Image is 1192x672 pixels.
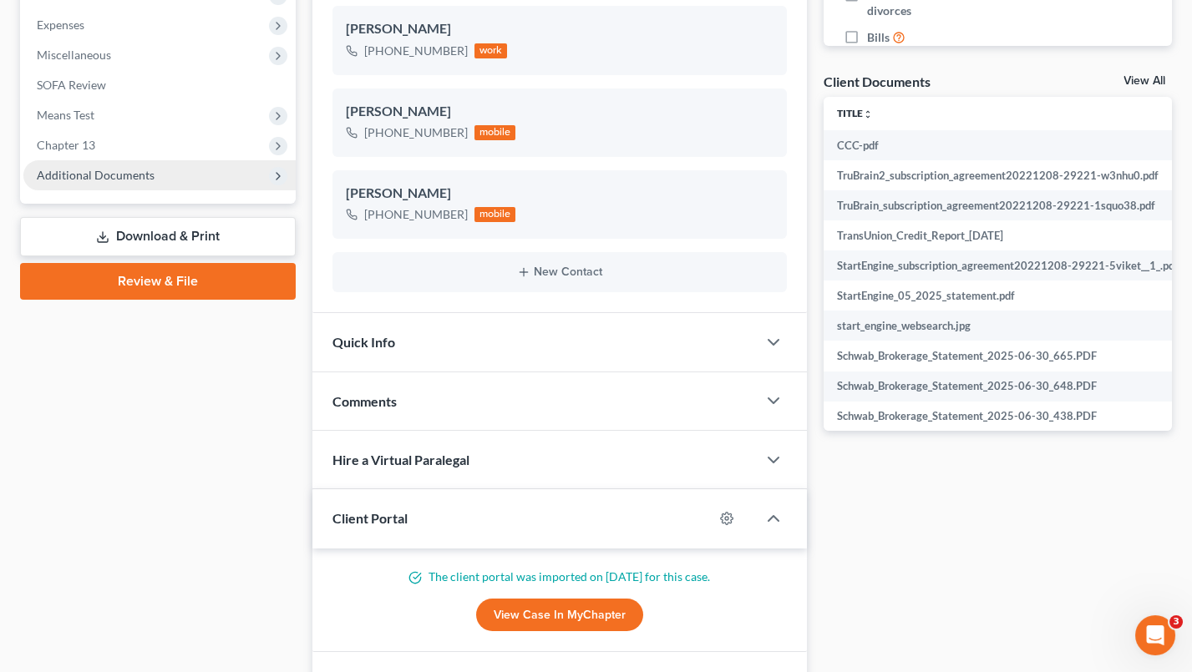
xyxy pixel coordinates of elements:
span: Bills [867,29,890,46]
span: Miscellaneous [37,48,111,62]
div: mobile [474,207,516,222]
div: Client Documents [824,73,931,90]
iframe: Intercom live chat [1135,615,1175,655]
span: Hire a Virtual Paralegal [332,452,469,467]
a: Titleunfold_more [837,107,873,119]
span: Expenses [37,18,84,32]
span: Additional Documents [37,168,155,182]
i: unfold_more [863,109,873,119]
a: Download & Print [20,217,296,256]
span: Quick Info [332,334,395,350]
span: Client Portal [332,510,408,526]
div: mobile [474,125,516,140]
div: work [474,43,508,58]
div: [PERSON_NAME] [346,102,774,122]
div: [PHONE_NUMBER] [364,206,468,223]
button: New Contact [346,265,774,279]
div: [PHONE_NUMBER] [364,124,468,141]
span: 3 [1169,615,1183,629]
div: [PHONE_NUMBER] [364,43,468,59]
a: Review & File [20,263,296,300]
div: [PERSON_NAME] [346,19,774,39]
p: The client portal was imported on [DATE] for this case. [332,568,787,585]
a: View All [1124,75,1165,87]
a: SOFA Review [23,70,296,100]
a: View Case in MyChapter [476,599,643,632]
span: Comments [332,393,397,409]
div: [PERSON_NAME] [346,184,774,204]
span: SOFA Review [37,78,106,92]
span: Chapter 13 [37,138,95,152]
span: Means Test [37,108,94,122]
